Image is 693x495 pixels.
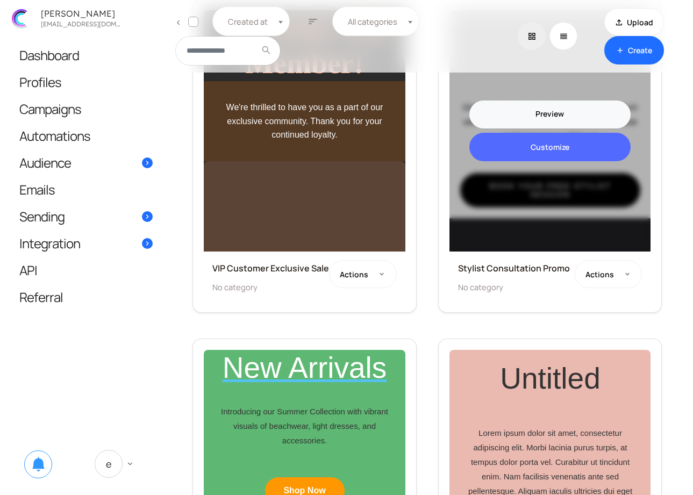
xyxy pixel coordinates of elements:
span: E [95,450,123,478]
a: Campaigns [9,96,163,122]
span: All categories [332,7,419,37]
p: Discover the magic of a professional stylist touch with our free consultation offer. Elevate your... [11,90,191,133]
a: API [9,257,163,283]
span: API [19,264,37,276]
span: keyboard_arrow_down [125,459,135,469]
a: Audience [9,149,163,176]
span: add [615,45,624,57]
p: Lorem ipsum dolor sit amet, consectetur adipiscing elit. Morbi lacinia purus turpis, at tempus do... [11,76,191,221]
span: No category [458,282,503,292]
span: Profiles [19,76,61,88]
p: Celebrate the season of renewal with our latest Spring Collection. Immerse yourself in the beauty... [11,125,191,183]
img: After styling session [134,208,202,275]
span: file_upload [614,17,623,28]
span: All categories [344,16,408,27]
a: E keyboard_arrow_down [84,442,147,485]
span: Created at [212,7,290,37]
p: Dive into the season with our exclusive selection of summer essentials. Handpicked by professiona... [11,161,191,219]
a: Sending [9,203,163,229]
a: [PERSON_NAME] [EMAIL_ADDRESS][DOMAIN_NAME] [5,4,168,33]
a: Book Your Free Stylist Session [11,163,191,197]
p: We're thrilled to have you as a part of our exclusive community. Thank you for your continued loy... [11,90,191,132]
img: Lightweight Layers Collection [134,200,202,268]
img: During styling session [67,208,134,275]
p: We're thrilled to offer our VIP customers an exclusive first look at our Premier Collection. Indu... [11,90,191,159]
span: Campaigns [19,103,81,114]
span: Automations [19,130,90,141]
span: reorder [559,31,568,43]
img: Men's Casual Summer Wear [67,165,134,232]
span: Sending [19,211,65,222]
button: Actions [329,260,396,288]
p: Introducing our Summer Collection with vibrant visuals of beachwear, light dresses, and accessories. [11,54,191,98]
span: Integration [19,238,80,249]
a: addCreate [604,37,664,65]
a: Preview [469,101,631,128]
span: Emails [19,184,55,195]
a: grid_view [518,23,546,51]
span: grid_view [527,31,536,43]
span: No category [212,282,258,292]
a: Automations [9,123,163,149]
span: Referral [19,291,63,303]
a: Referral [9,284,163,310]
a: reorder [549,23,577,51]
a: Integration [9,230,163,256]
a: file_uploadUpload [604,9,664,37]
img: Pastel Perfection Collection [67,200,134,268]
h1: Untitled [11,11,191,46]
div: zhekan.zhutnik@gmail.com [38,18,124,28]
button: sort [305,7,321,37]
a: Dashboard [9,42,163,68]
button: Actions [575,260,642,288]
span: Created at [224,16,278,27]
div: [PERSON_NAME] [38,9,124,18]
a: Profiles [9,69,163,95]
h1: [PERSON_NAME] [24,24,223,53]
img: Kids' Fun in the Sun [134,165,202,232]
h6: VIP Customer Exclusive Sale [212,262,329,274]
span: search [261,48,272,54]
span: Dashboard [19,49,79,61]
a: Customize [469,133,631,161]
div: Basic example [518,23,582,51]
h6: Stylist Consultation Promo [458,262,570,274]
a: Shop Now [61,127,141,154]
span: Audience [19,157,71,168]
span: sort [308,17,318,26]
a: Explore Now [61,163,141,190]
a: Emails [9,176,163,203]
p: Introducing our vibrant and colorful Spring Collection. Discover the latest trends and refresh yo... [11,90,191,133]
